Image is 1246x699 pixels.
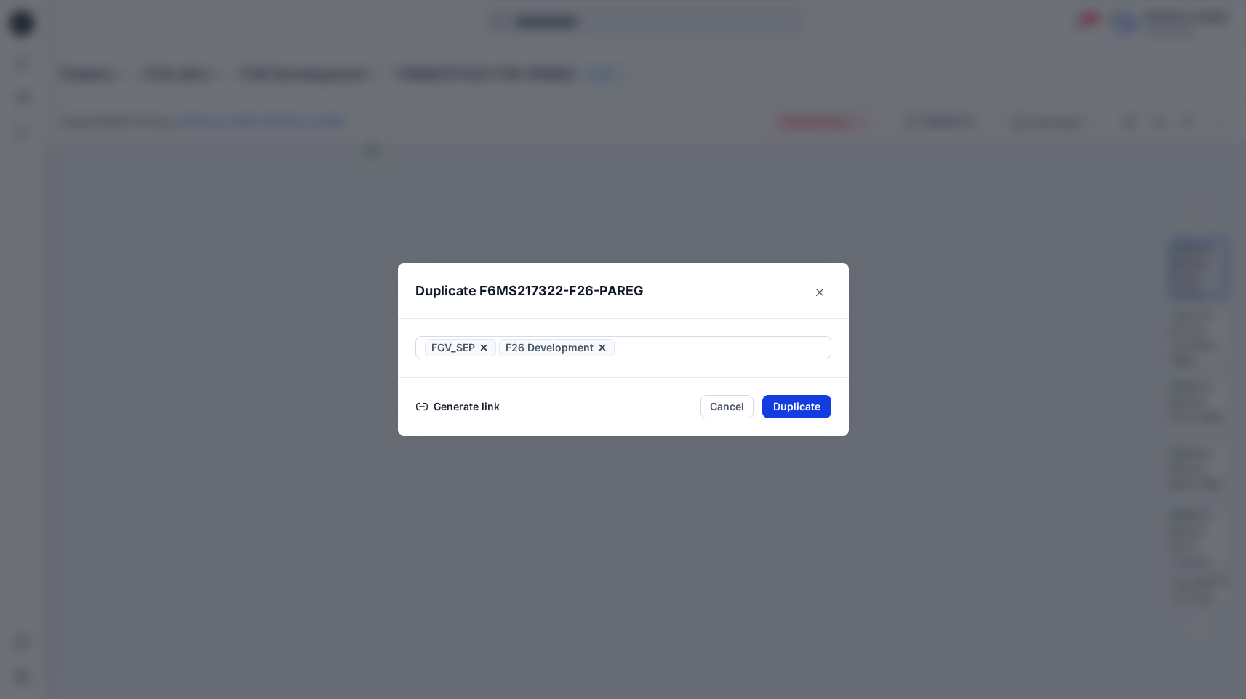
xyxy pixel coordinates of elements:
span: FGV_SEP [431,339,475,356]
button: Generate link [415,398,500,415]
button: Close [808,281,831,304]
button: Duplicate [762,395,831,418]
button: Cancel [700,395,754,418]
span: F26 Development [506,339,594,356]
p: Duplicate F6MS217322-F26-PAREG [415,281,644,301]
